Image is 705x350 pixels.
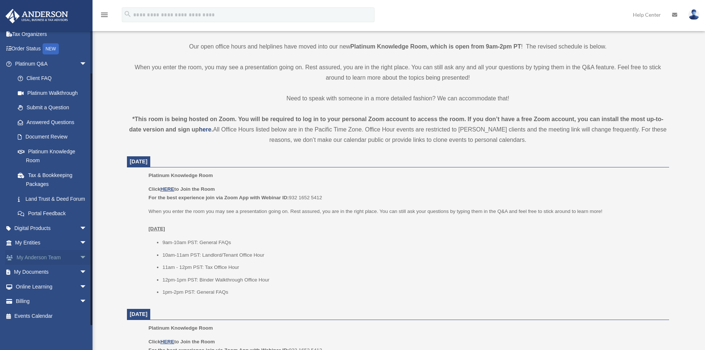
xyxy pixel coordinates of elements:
[10,115,98,130] a: Answered Questions
[10,191,98,206] a: Land Trust & Deed Forum
[80,279,94,294] span: arrow_drop_down
[148,325,213,331] span: Platinum Knowledge Room
[162,251,664,260] li: 10am-11am PST: Landlord/Tenant Office Hour
[10,130,98,144] a: Document Review
[211,126,213,133] strong: .
[127,114,669,145] div: All Office Hours listed below are in the Pacific Time Zone. Office Hour events are restricted to ...
[80,250,94,265] span: arrow_drop_down
[10,71,98,86] a: Client FAQ
[148,339,215,344] b: Click to Join the Room
[5,41,98,57] a: Order StatusNEW
[162,276,664,284] li: 12pm-1pm PST: Binder Walkthrough Office Hour
[80,236,94,251] span: arrow_drop_down
[129,116,664,133] strong: *This room is being hosted on Zoom. You will be required to log in to your personal Zoom account ...
[130,159,148,164] span: [DATE]
[5,236,98,250] a: My Entitiesarrow_drop_down
[100,13,109,19] a: menu
[162,263,664,272] li: 11am - 12pm PST: Tax Office Hour
[148,226,165,231] u: [DATE]
[160,186,174,192] a: HERE
[5,294,98,309] a: Billingarrow_drop_down
[10,86,98,100] a: Platinum Walkthrough
[10,100,98,115] a: Submit a Question
[5,221,98,236] a: Digital Productsarrow_drop_down
[80,294,94,309] span: arrow_drop_down
[350,43,521,50] strong: Platinum Knowledge Room, which is open from 9am-2pm PT
[5,309,98,323] a: Events Calendar
[148,186,215,192] b: Click to Join the Room
[100,10,109,19] i: menu
[162,238,664,247] li: 9am-10am PST: General FAQs
[5,279,98,294] a: Online Learningarrow_drop_down
[5,265,98,280] a: My Documentsarrow_drop_down
[127,93,669,104] p: Need to speak with someone in a more detailed fashion? We can accommodate that!
[5,250,98,265] a: My Anderson Teamarrow_drop_down
[127,62,669,83] p: When you enter the room, you may see a presentation going on. Rest assured, you are in the right ...
[688,9,699,20] img: User Pic
[10,168,98,191] a: Tax & Bookkeeping Packages
[148,207,664,233] p: When you enter the room you may see a presentation going on. Rest assured, you are in the right p...
[43,43,59,54] div: NEW
[127,41,669,52] p: Our open office hours and helplines have moved into our new ! The revised schedule is below.
[130,311,148,317] span: [DATE]
[199,126,211,133] a: here
[80,56,94,71] span: arrow_drop_down
[148,195,289,200] b: For the best experience join via Zoom App with Webinar ID:
[80,221,94,236] span: arrow_drop_down
[80,265,94,280] span: arrow_drop_down
[160,339,174,344] a: HERE
[10,144,94,168] a: Platinum Knowledge Room
[148,185,664,202] p: 932 1652 5412
[124,10,132,18] i: search
[148,173,213,178] span: Platinum Knowledge Room
[5,27,98,41] a: Tax Organizers
[3,9,70,23] img: Anderson Advisors Platinum Portal
[5,56,98,71] a: Platinum Q&Aarrow_drop_down
[10,206,98,221] a: Portal Feedback
[162,288,664,297] li: 1pm-2pm PST: General FAQs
